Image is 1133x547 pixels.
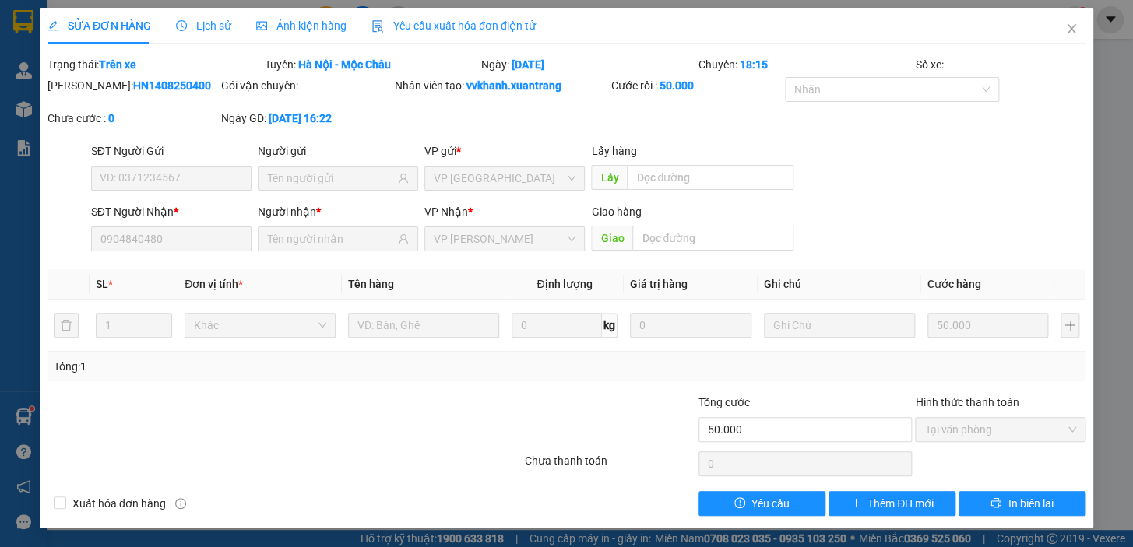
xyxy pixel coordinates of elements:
[258,203,418,220] div: Người nhận
[348,278,394,290] span: Tên hàng
[698,491,825,516] button: exclamation-circleYêu cầu
[698,396,750,408] span: Tổng cước
[764,313,915,338] input: Ghi Chú
[91,142,252,160] div: SĐT Người Gửi
[697,56,914,73] div: Chuyến:
[915,396,1019,408] label: Hình thức thanh toán
[627,165,793,190] input: Dọc đường
[927,278,981,290] span: Cước hàng
[591,165,627,190] span: Lấy
[395,77,609,94] div: Nhân viên tạo:
[297,58,390,71] b: Hà Nội - Mộc Châu
[630,313,751,338] input: 0
[602,313,618,338] span: kg
[434,227,575,251] span: VP MỘC CHÂU
[175,498,186,509] span: info-circle
[523,452,697,479] div: Chưa thanh toán
[99,58,136,71] b: Trên xe
[54,313,79,338] button: delete
[48,77,218,94] div: [PERSON_NAME]:
[54,358,438,375] div: Tổng: 1
[91,203,252,220] div: SĐT Người Nhận
[480,56,697,73] div: Ngày:
[660,79,694,92] b: 50.000
[990,497,1001,510] span: printer
[740,58,768,71] b: 18:15
[611,77,782,94] div: Cước rồi :
[221,110,392,127] div: Ngày GD:
[398,173,409,184] span: user
[96,278,108,290] span: SL
[194,314,326,337] span: Khác
[424,142,585,160] div: VP gửi
[258,142,418,160] div: Người gửi
[434,167,575,190] span: VP HÀ NỘI
[924,418,1076,441] span: Tại văn phòng
[537,278,592,290] span: Định lượng
[256,19,347,32] span: Ảnh kiện hàng
[221,77,392,94] div: Gói vận chuyển:
[591,145,636,157] span: Lấy hàng
[632,226,793,251] input: Dọc đường
[48,20,58,31] span: edit
[734,497,745,510] span: exclamation-circle
[758,269,921,300] th: Ghi chú
[630,278,688,290] span: Giá trị hàng
[267,230,395,247] input: Tên người nhận
[1061,313,1079,338] button: plus
[591,205,641,218] span: Giao hàng
[751,495,790,512] span: Yêu cầu
[48,19,151,32] span: SỬA ĐƠN HÀNG
[348,313,499,338] input: VD: Bàn, Ghế
[371,19,536,32] span: Yêu cầu xuất hóa đơn điện tử
[371,20,384,33] img: icon
[913,56,1087,73] div: Số xe:
[269,112,332,124] b: [DATE] 16:22
[512,58,544,71] b: [DATE]
[829,491,955,516] button: plusThêm ĐH mới
[267,170,395,187] input: Tên người gửi
[176,19,231,32] span: Lịch sử
[867,495,934,512] span: Thêm ĐH mới
[850,497,861,510] span: plus
[262,56,480,73] div: Tuyến:
[424,205,468,218] span: VP Nhận
[927,313,1049,338] input: 0
[1050,8,1093,51] button: Close
[1008,495,1053,512] span: In biên lai
[108,112,114,124] b: 0
[46,56,263,73] div: Trạng thái:
[959,491,1085,516] button: printerIn biên lai
[133,79,211,92] b: HN1408250400
[466,79,561,92] b: vvkhanh.xuantrang
[1065,23,1078,35] span: close
[48,110,218,127] div: Chưa cước :
[185,278,243,290] span: Đơn vị tính
[176,20,187,31] span: clock-circle
[66,495,172,512] span: Xuất hóa đơn hàng
[256,20,267,31] span: picture
[591,226,632,251] span: Giao
[398,233,409,244] span: user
